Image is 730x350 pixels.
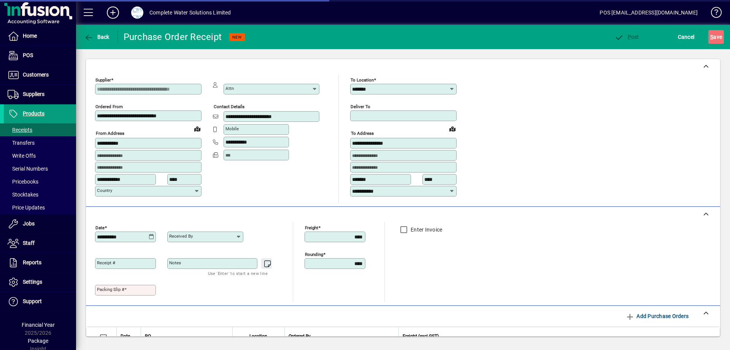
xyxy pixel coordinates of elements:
app-page-header-button: Back [76,30,118,44]
a: Receipts [4,123,76,136]
span: Jobs [23,221,35,227]
button: Add [101,6,125,19]
div: POS [EMAIL_ADDRESS][DOMAIN_NAME] [600,6,698,19]
span: ave [710,31,722,43]
span: Price Updates [8,205,45,211]
a: Write Offs [4,149,76,162]
span: Transfers [8,140,35,146]
a: Staff [4,234,76,253]
mat-label: Country [97,188,112,193]
button: Save [708,30,724,44]
span: ost [614,34,639,40]
a: Pricebooks [4,175,76,188]
span: Package [28,338,48,344]
a: View on map [446,123,459,135]
span: Reports [23,259,41,265]
mat-label: Attn [225,86,234,91]
mat-label: Ordered from [95,104,123,109]
a: Transfers [4,136,76,149]
span: S [710,34,713,40]
a: POS [4,46,76,65]
mat-hint: Use 'Enter' to start a new line [208,269,268,278]
span: Financial Year [22,322,55,328]
span: Date [121,332,130,340]
div: Freight (excl GST) [403,332,711,340]
a: Reports [4,253,76,272]
span: POS [23,52,33,58]
mat-label: To location [351,77,374,83]
mat-label: Supplier [95,77,111,83]
mat-label: Deliver To [351,104,370,109]
div: Date [121,332,137,340]
a: Support [4,292,76,311]
button: Post [613,30,641,44]
span: Add Purchase Orders [625,310,689,322]
mat-label: Freight [305,225,318,230]
div: Ordered By [289,332,395,340]
span: P [628,34,631,40]
a: View on map [191,123,203,135]
button: Add Purchase Orders [622,309,692,323]
mat-label: Received by [169,233,193,239]
label: Enter Invoice [409,226,442,233]
a: Settings [4,273,76,292]
span: Customers [23,72,49,78]
span: Settings [23,279,42,285]
span: Ordered By [289,332,311,340]
mat-label: Date [95,225,105,230]
a: Price Updates [4,201,76,214]
a: Suppliers [4,85,76,104]
span: Serial Numbers [8,166,48,172]
button: Back [82,30,111,44]
mat-label: Mobile [225,126,239,131]
mat-label: Receipt # [97,260,115,265]
a: Jobs [4,214,76,233]
span: Products [23,110,44,117]
button: Profile [125,6,149,19]
span: Support [23,298,42,304]
span: Write Offs [8,153,36,159]
span: Cancel [678,31,695,43]
a: Customers [4,66,76,85]
mat-label: Notes [169,260,181,265]
a: Knowledge Base [705,2,720,26]
div: PO [145,332,229,340]
span: PO [145,332,151,340]
span: Back [84,34,109,40]
a: Serial Numbers [4,162,76,175]
mat-label: Packing Slip # [97,287,124,292]
button: Cancel [676,30,697,44]
span: Home [23,33,37,39]
span: Pricebooks [8,179,38,185]
a: Stocktakes [4,188,76,201]
span: Stocktakes [8,192,38,198]
span: NEW [232,35,242,40]
div: Complete Water Solutions Limited [149,6,231,19]
mat-label: Rounding [305,251,323,257]
span: Suppliers [23,91,44,97]
span: Staff [23,240,35,246]
a: Home [4,27,76,46]
div: Purchase Order Receipt [124,31,222,43]
span: Location [249,332,267,340]
span: Receipts [8,127,32,133]
span: Freight (excl GST) [403,332,439,340]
